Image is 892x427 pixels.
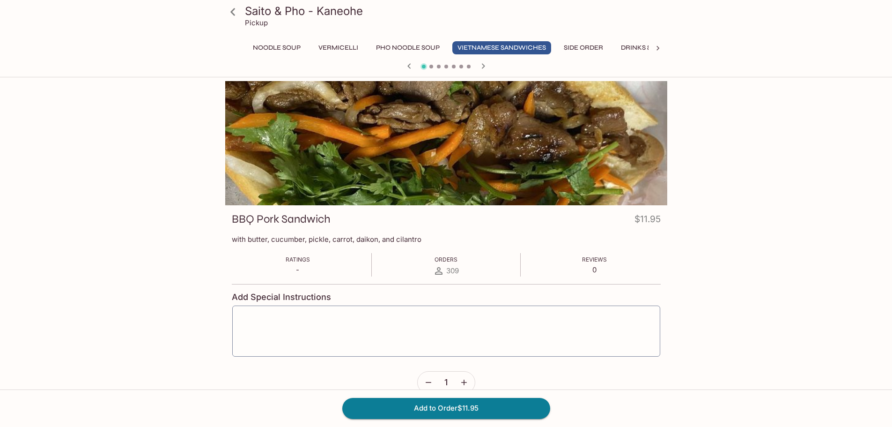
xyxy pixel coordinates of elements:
button: Vermicelli [313,41,363,54]
button: Side Order [559,41,608,54]
button: Pho Noodle Soup [371,41,445,54]
span: 1 [444,377,448,388]
span: 309 [446,266,459,275]
p: - [286,265,310,274]
h3: Saito & Pho - Kaneohe [245,4,663,18]
p: Pickup [245,18,268,27]
button: Add to Order$11.95 [342,398,550,419]
span: Reviews [582,256,607,263]
button: Vietnamese Sandwiches [452,41,551,54]
h4: Add Special Instructions [232,292,661,302]
p: with butter, cucumber, pickle, carrot, daikon, and cilantro [232,235,661,244]
p: 0 [582,265,607,274]
button: Drinks & Desserts [616,41,691,54]
div: BBQ Pork Sandwich [225,81,667,205]
span: Orders [435,256,457,263]
h3: BBQ Pork Sandwich [232,212,331,226]
span: Ratings [286,256,310,263]
h4: $11.95 [634,212,661,230]
button: Noodle Soup [248,41,306,54]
